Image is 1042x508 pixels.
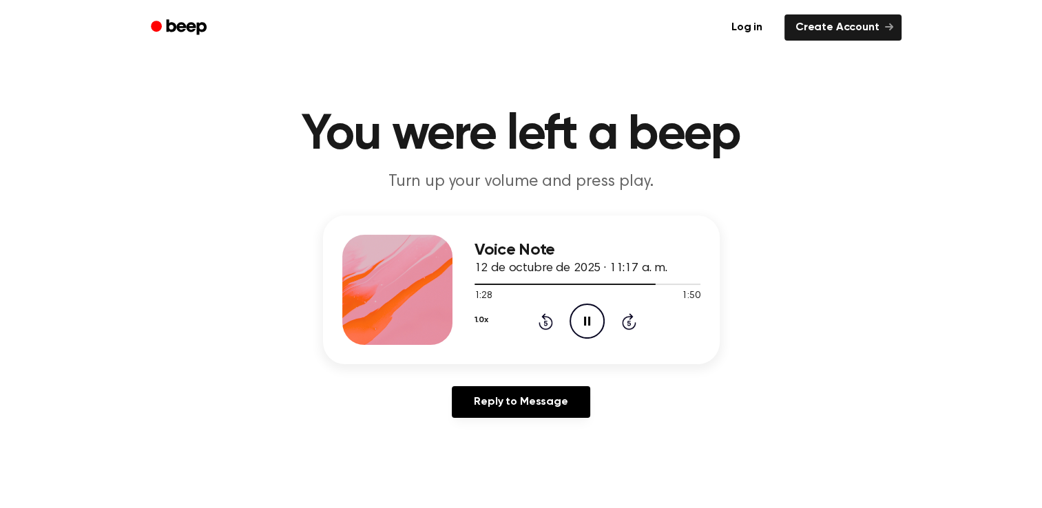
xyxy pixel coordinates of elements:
a: Reply to Message [452,386,590,418]
button: 1.0x [475,308,488,332]
span: 1:28 [475,289,492,304]
span: 1:50 [682,289,700,304]
a: Log in [718,12,776,43]
span: 12 de octubre de 2025 · 11:17 a. m. [475,262,667,275]
a: Create Account [784,14,902,41]
h3: Voice Note [475,241,700,260]
h1: You were left a beep [169,110,874,160]
a: Beep [141,14,219,41]
p: Turn up your volume and press play. [257,171,786,193]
